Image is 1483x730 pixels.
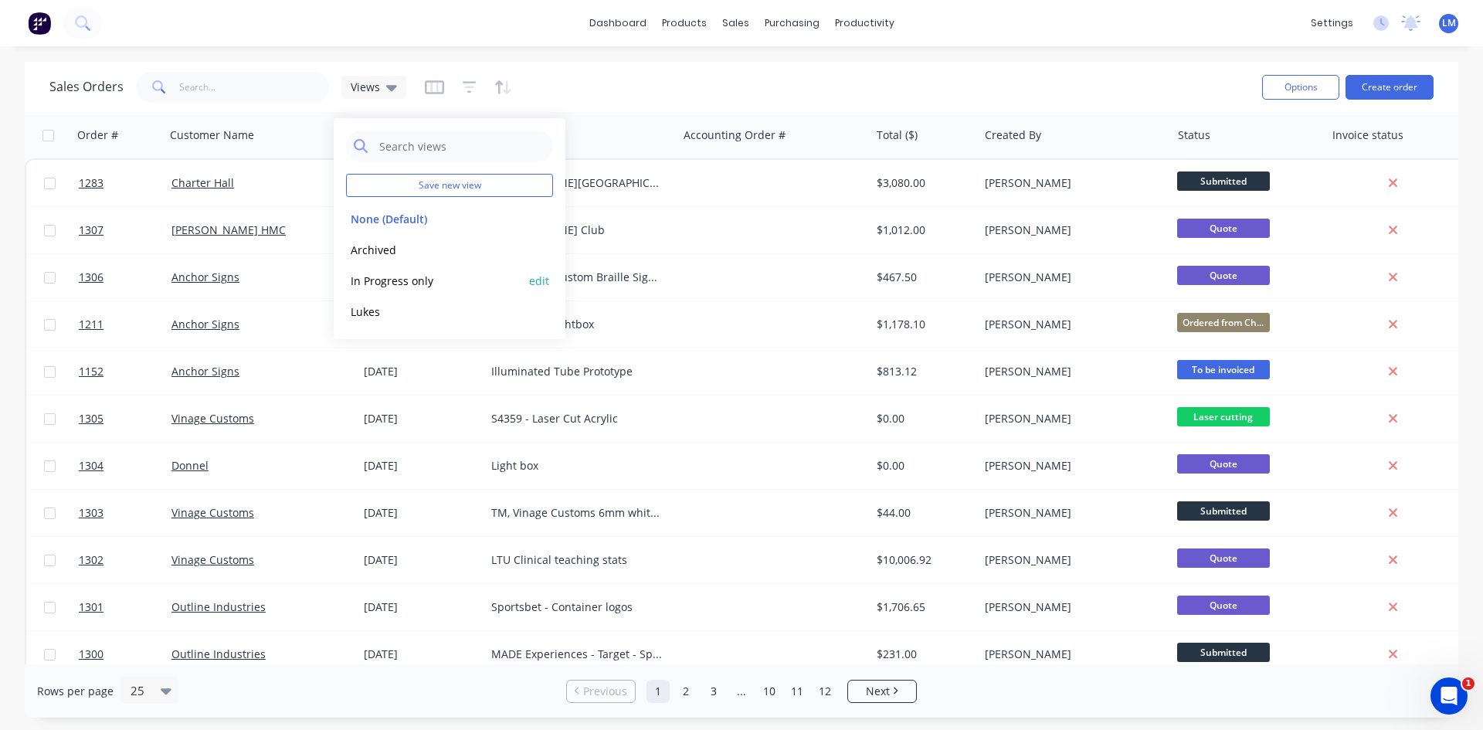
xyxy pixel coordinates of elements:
[1177,596,1270,615] span: Quote
[364,552,479,568] div: [DATE]
[583,684,627,699] span: Previous
[1177,501,1270,521] span: Submitted
[1178,127,1210,143] div: Status
[654,12,714,35] div: products
[171,505,254,520] a: Vinage Customs
[730,680,753,703] a: Jump forward
[985,411,1156,426] div: [PERSON_NAME]
[346,210,522,228] button: None (Default)
[985,222,1156,238] div: [PERSON_NAME]
[1177,548,1270,568] span: Quote
[1346,75,1434,100] button: Create order
[37,684,114,699] span: Rows per page
[171,270,239,284] a: Anchor Signs
[79,222,104,238] span: 1307
[79,396,171,442] a: 1305
[346,241,522,259] button: Archived
[848,684,916,699] a: Next page
[1177,454,1270,474] span: Quote
[985,317,1156,332] div: [PERSON_NAME]
[79,537,171,583] a: 1302
[79,458,104,474] span: 1304
[351,79,380,95] span: Views
[171,364,239,379] a: Anchor Signs
[77,127,118,143] div: Order #
[491,411,663,426] div: S4359 - Laser Cut Acrylic
[1177,360,1270,379] span: To be invoiced
[877,411,967,426] div: $0.00
[1332,127,1403,143] div: Invoice status
[79,647,104,662] span: 1300
[171,222,286,237] a: [PERSON_NAME] HMC
[171,411,254,426] a: Vinage Customs
[877,175,967,191] div: $3,080.00
[364,458,479,474] div: [DATE]
[582,12,654,35] a: dashboard
[491,458,663,474] div: Light box
[674,680,697,703] a: Page 2
[985,647,1156,662] div: [PERSON_NAME]
[827,12,902,35] div: productivity
[79,207,171,253] a: 1307
[985,458,1156,474] div: [PERSON_NAME]
[491,599,663,615] div: Sportsbet - Container logos
[877,317,967,332] div: $1,178.10
[567,684,635,699] a: Previous page
[171,458,209,473] a: Donnel
[1177,643,1270,662] span: Submitted
[491,552,663,568] div: LTU Clinical teaching stats
[646,680,670,703] a: Page 1 is your current page
[1303,12,1361,35] div: settings
[877,552,967,568] div: $10,006.92
[171,317,239,331] a: Anchor Signs
[79,505,104,521] span: 1303
[79,348,171,395] a: 1152
[491,317,663,332] div: Poodle Bar Lightbox
[757,12,827,35] div: purchasing
[877,364,967,379] div: $813.12
[985,505,1156,521] div: [PERSON_NAME]
[346,303,522,321] button: Lukes
[79,599,104,615] span: 1301
[79,254,171,300] a: 1306
[491,270,663,285] div: Death & Co_Custom Braille Signage
[79,301,171,348] a: 1211
[79,411,104,426] span: 1305
[877,222,967,238] div: $1,012.00
[1430,677,1468,715] iframe: Intercom live chat
[684,127,786,143] div: Accounting Order #
[79,490,171,536] a: 1303
[877,647,967,662] div: $231.00
[79,160,171,206] a: 1283
[171,647,266,661] a: Outline Industries
[491,175,663,191] div: [PERSON_NAME][GEOGRAPHIC_DATA] - School House Signage
[985,175,1156,191] div: [PERSON_NAME]
[985,599,1156,615] div: [PERSON_NAME]
[1177,313,1270,332] span: Ordered from Ch...
[1177,407,1270,426] span: Laser cutting
[529,273,549,289] button: edit
[79,175,104,191] span: 1283
[346,272,522,290] button: In Progress only
[813,680,837,703] a: Page 12
[79,584,171,630] a: 1301
[79,364,104,379] span: 1152
[491,505,663,521] div: TM, Vinage Customs 6mm white acrylic
[985,364,1156,379] div: [PERSON_NAME]
[877,127,918,143] div: Total ($)
[1442,16,1456,30] span: LM
[170,127,254,143] div: Customer Name
[702,680,725,703] a: Page 3
[179,72,330,103] input: Search...
[714,12,757,35] div: sales
[877,599,967,615] div: $1,706.65
[491,364,663,379] div: Illuminated Tube Prototype
[79,317,104,332] span: 1211
[1462,677,1475,690] span: 1
[985,552,1156,568] div: [PERSON_NAME]
[364,647,479,662] div: [DATE]
[877,270,967,285] div: $467.50
[49,80,124,94] h1: Sales Orders
[491,222,663,238] div: [PERSON_NAME] Club
[364,599,479,615] div: [DATE]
